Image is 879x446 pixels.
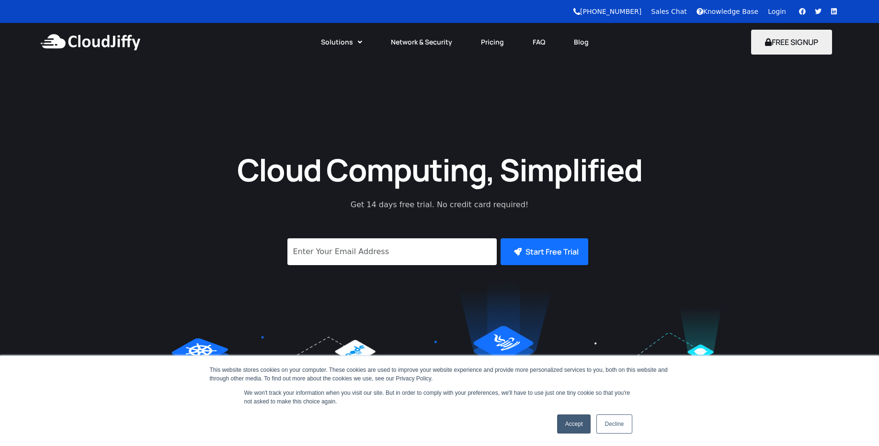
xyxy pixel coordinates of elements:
[210,366,670,383] div: This website stores cookies on your computer. These cookies are used to improve your website expe...
[751,37,832,47] a: FREE SIGNUP
[651,8,686,15] a: Sales Chat
[696,8,759,15] a: Knowledge Base
[573,8,641,15] a: [PHONE_NUMBER]
[307,32,377,53] a: Solutions
[467,32,518,53] a: Pricing
[596,414,632,434] a: Decline
[377,32,467,53] a: Network & Security
[308,199,571,211] p: Get 14 days free trial. No credit card required!
[557,414,591,434] a: Accept
[501,238,588,265] button: Start Free Trial
[518,32,559,53] a: FAQ
[751,30,832,55] button: FREE SIGNUP
[224,150,655,190] h1: Cloud Computing, Simplified
[287,238,497,265] input: Enter Your Email Address
[244,389,635,406] p: We won't track your information when you visit our site. But in order to comply with your prefere...
[768,8,786,15] a: Login
[559,32,603,53] a: Blog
